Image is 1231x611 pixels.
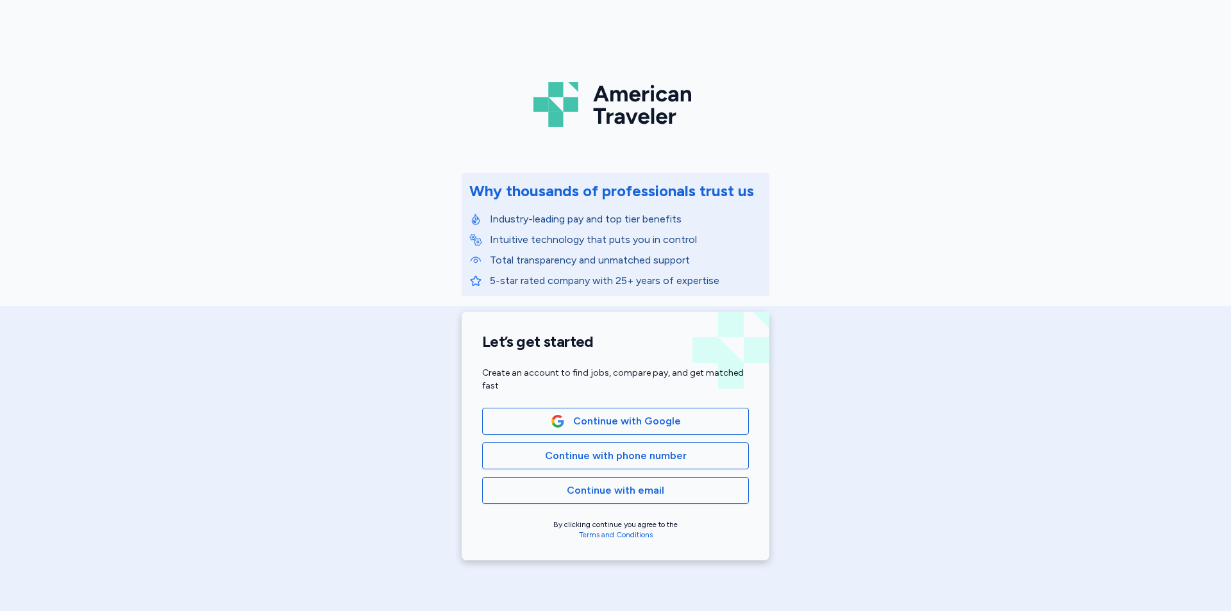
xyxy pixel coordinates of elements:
[490,232,762,247] p: Intuitive technology that puts you in control
[551,414,565,428] img: Google Logo
[482,332,749,351] h1: Let’s get started
[533,77,698,132] img: Logo
[482,367,749,392] div: Create an account to find jobs, compare pay, and get matched fast
[490,212,762,227] p: Industry-leading pay and top tier benefits
[482,477,749,504] button: Continue with email
[545,448,687,464] span: Continue with phone number
[469,181,754,201] div: Why thousands of professionals trust us
[490,273,762,289] p: 5-star rated company with 25+ years of expertise
[482,408,749,435] button: Google LogoContinue with Google
[482,519,749,540] div: By clicking continue you agree to the
[490,253,762,268] p: Total transparency and unmatched support
[482,442,749,469] button: Continue with phone number
[579,530,653,539] a: Terms and Conditions
[567,483,664,498] span: Continue with email
[573,414,681,429] span: Continue with Google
